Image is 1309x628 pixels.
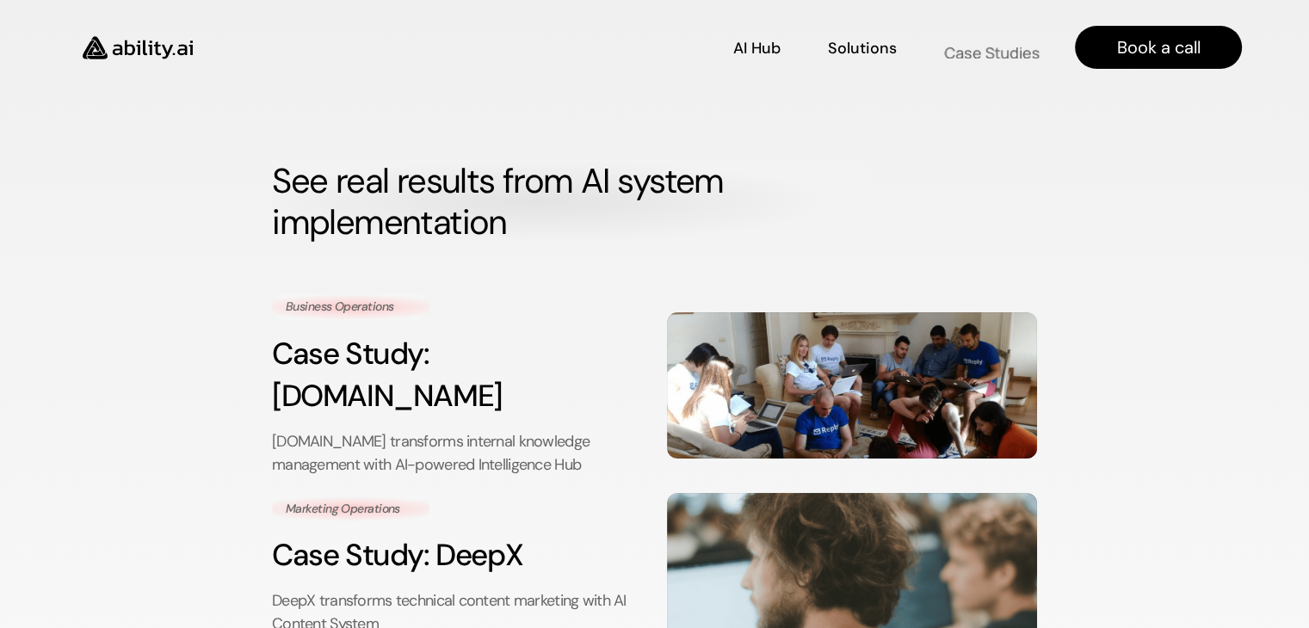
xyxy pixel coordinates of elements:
[733,38,781,59] p: AI Hub
[272,535,641,577] h3: Case Study: DeepX
[217,26,1242,69] nav: Main navigation
[286,501,416,518] p: Marketing Operations
[1117,35,1201,59] p: Book a call
[944,33,1040,63] a: Case StudiesCase Studies
[272,294,1037,477] a: Business OperationsCase Study: [DOMAIN_NAME][DOMAIN_NAME] transforms internal knowledge managemen...
[733,33,781,63] a: AI Hub
[945,42,1040,64] p: Case Studies
[286,299,416,316] p: Business Operations
[272,158,732,244] strong: See real results from AI system implementation
[828,33,897,63] a: Solutions
[272,429,641,476] p: [DOMAIN_NAME] transforms internal knowledge management with AI-powered Intelligence Hub
[272,332,641,416] h3: Case Study: [DOMAIN_NAME]
[1075,26,1242,69] a: Book a call
[828,38,897,59] p: Solutions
